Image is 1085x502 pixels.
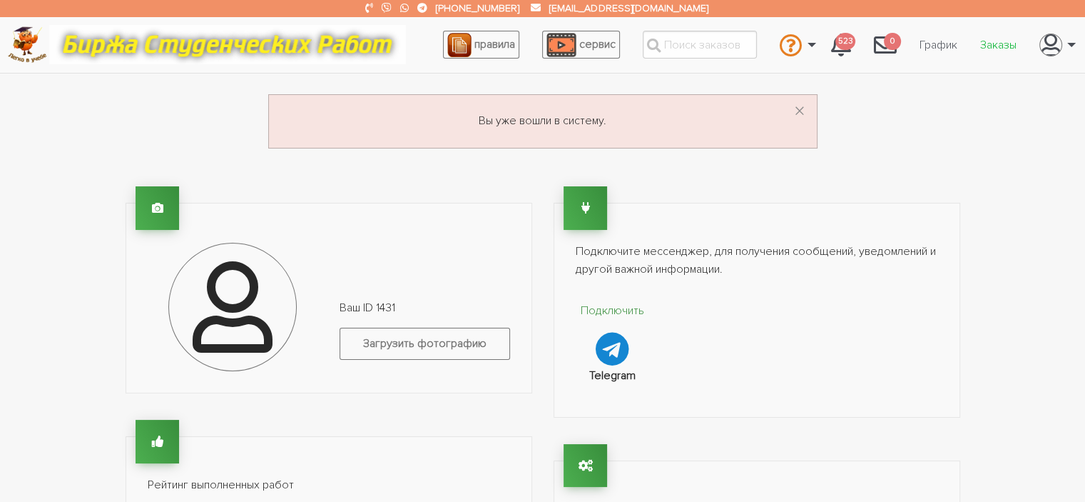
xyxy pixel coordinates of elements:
[794,98,805,126] span: ×
[969,31,1028,59] a: Заказы
[542,31,620,59] a: сервис
[862,26,908,64] a: 0
[447,33,472,57] img: agreement_icon-feca34a61ba7f3d1581b08bc946b2ec1ccb426f67415f344566775c155b7f62c.png
[329,299,521,371] div: Ваш ID 1431
[8,26,47,63] img: logo-c4363faeb99b52c628a42810ed6dfb4293a56d4e4775eb116515dfe7f33672af.png
[835,33,855,51] span: 523
[794,101,805,124] button: Dismiss alert
[49,25,406,64] img: motto-12e01f5a76059d5f6a28199ef077b1f78e012cfde436ab5cf1d4517935686d32.gif
[820,26,862,64] a: 523
[576,302,651,366] a: Подключить
[436,2,519,14] a: [PHONE_NUMBER]
[549,2,708,14] a: [EMAIL_ADDRESS][DOMAIN_NAME]
[643,31,757,59] input: Поиск заказов
[443,31,519,59] a: правила
[546,33,576,57] img: play_icon-49f7f135c9dc9a03216cfdbccbe1e3994649169d890fb554cedf0eac35a01ba8.png
[908,31,969,59] a: График
[576,302,651,321] p: Подключить
[148,476,510,495] p: Рейтинг выполненных работ
[340,328,510,360] label: Загрузить фотографию
[576,243,938,279] p: Подключите мессенджер, для получения сообщений, уведомлений и другой важной информации.
[884,33,901,51] span: 0
[589,368,636,383] strong: Telegram
[474,37,515,51] span: правила
[286,112,800,131] p: Вы уже вошли в систему.
[579,37,616,51] span: сервис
